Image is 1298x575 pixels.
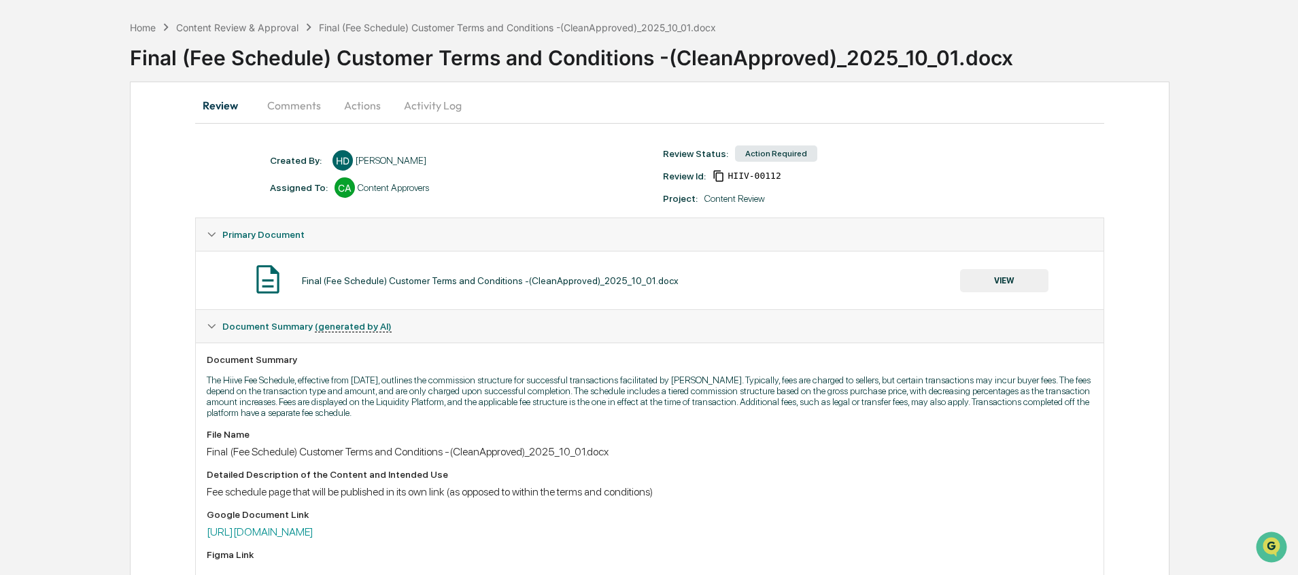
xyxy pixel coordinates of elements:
[27,197,86,211] span: Data Lookup
[8,192,91,216] a: 🔎Data Lookup
[130,22,156,33] div: Home
[704,193,765,204] div: Content Review
[222,229,305,240] span: Primary Document
[14,29,247,50] p: How can we help?
[332,150,353,171] div: HD
[135,230,165,241] span: Pylon
[195,89,1104,122] div: secondary tabs example
[14,173,24,184] div: 🖐️
[46,104,223,118] div: Start new chat
[358,182,429,193] div: Content Approvers
[207,374,1092,418] p: The Hiive Fee Schedule, effective from [DATE], outlines the commission structure for successful t...
[319,22,716,33] div: Final (Fee Schedule) Customer Terms and Conditions -(CleanApproved)_2025_10_01.docx
[27,171,88,185] span: Preclearance
[207,469,1092,480] div: Detailed Description of the Content and Intended Use
[207,485,1092,498] div: Fee schedule page that will be published in its own link (as opposed to within the terms and cond...
[231,108,247,124] button: Start new chat
[195,89,256,122] button: Review
[270,155,326,166] div: Created By: ‎ ‎
[335,177,355,198] div: CA
[14,104,38,128] img: 1746055101610-c473b297-6a78-478c-a979-82029cc54cd1
[207,445,1092,458] div: Final (Fee Schedule) Customer Terms and Conditions -(CleanApproved)_2025_10_01.docx
[207,509,1092,520] div: Google Document Link
[1254,530,1291,567] iframe: Open customer support
[196,218,1103,251] div: Primary Document
[735,145,817,162] div: Action Required
[99,173,109,184] div: 🗄️
[207,354,1092,365] div: Document Summary
[393,89,473,122] button: Activity Log
[196,251,1103,309] div: Primary Document
[46,118,172,128] div: We're available if you need us!
[251,262,285,296] img: Document Icon
[176,22,298,33] div: Content Review & Approval
[207,525,313,538] a: [URL][DOMAIN_NAME]
[663,171,706,181] div: Review Id:
[270,182,328,193] div: Assigned To:
[196,310,1103,343] div: Document Summary (generated by AI)
[663,148,728,159] div: Review Status:
[207,549,1092,560] div: Figma Link
[728,171,781,181] span: 019c613d-dbba-4678-a497-8b5392a4c34d
[93,166,174,190] a: 🗄️Attestations
[302,275,679,286] div: Final (Fee Schedule) Customer Terms and Conditions -(CleanApproved)_2025_10_01.docx
[332,89,393,122] button: Actions
[14,198,24,209] div: 🔎
[8,166,93,190] a: 🖐️Preclearance
[112,171,169,185] span: Attestations
[960,269,1048,292] button: VIEW
[96,230,165,241] a: Powered byPylon
[315,321,392,332] u: (generated by AI)
[207,429,1092,440] div: File Name
[222,321,392,332] span: Document Summary
[256,89,332,122] button: Comments
[130,35,1298,70] div: Final (Fee Schedule) Customer Terms and Conditions -(CleanApproved)_2025_10_01.docx
[663,193,698,204] div: Project:
[356,155,426,166] div: [PERSON_NAME]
